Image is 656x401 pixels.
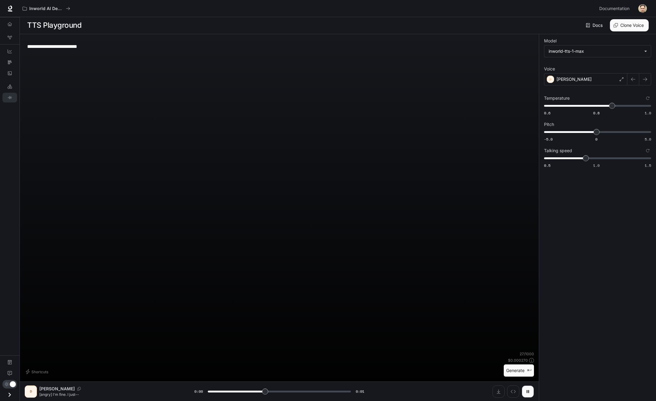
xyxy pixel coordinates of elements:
span: 0:00 [194,388,203,395]
a: LLM Playground [2,82,17,91]
p: Temperature [544,96,570,100]
button: Download audio [492,385,505,398]
p: Inworld AI Demos [29,6,63,11]
span: 5.0 [645,137,651,142]
button: All workspaces [20,2,73,15]
span: Dark mode toggle [10,381,16,387]
p: $ 0.000270 [508,358,528,363]
p: Model [544,39,557,43]
a: Overview [2,19,17,29]
div: D [26,387,36,396]
span: 0 [595,137,597,142]
div: inworld-tts-1-max [544,45,651,57]
p: Talking speed [544,149,572,153]
p: [PERSON_NAME] [39,386,75,392]
button: Reset to default [644,147,651,154]
a: TTS Playground [2,93,17,102]
button: Generate⌘⏎ [504,364,534,377]
div: inworld-tts-1-max [549,48,641,54]
a: Documentation [597,2,634,15]
span: Documentation [599,5,629,13]
h1: TTS Playground [27,19,81,31]
p: ⌘⏎ [527,369,532,372]
button: Reset to default [644,95,651,102]
a: Graph Registry [2,33,17,42]
a: Docs [585,19,605,31]
a: Traces [2,57,17,67]
span: 0:01 [356,388,364,395]
p: [angry] I'm fine. I just-- [39,392,180,397]
button: Open drawer [3,388,16,401]
p: [PERSON_NAME] [557,76,592,82]
span: 0.6 [544,110,550,116]
span: 1.5 [645,163,651,168]
span: -5.0 [544,137,553,142]
p: 27 / 1000 [520,351,534,356]
button: Clone Voice [610,19,649,31]
a: Logs [2,68,17,78]
span: 1.0 [593,163,600,168]
span: 0.5 [544,163,550,168]
p: Voice [544,67,555,71]
p: Pitch [544,122,554,127]
button: User avatar [636,2,649,15]
a: Documentation [2,357,17,367]
a: Dashboards [2,46,17,56]
button: Inspect [507,385,519,398]
img: User avatar [638,4,647,13]
button: Shortcuts [25,367,51,377]
button: Copy Voice ID [75,387,83,391]
a: Feedback [2,368,17,378]
span: 1.0 [645,110,651,116]
span: 0.8 [593,110,600,116]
